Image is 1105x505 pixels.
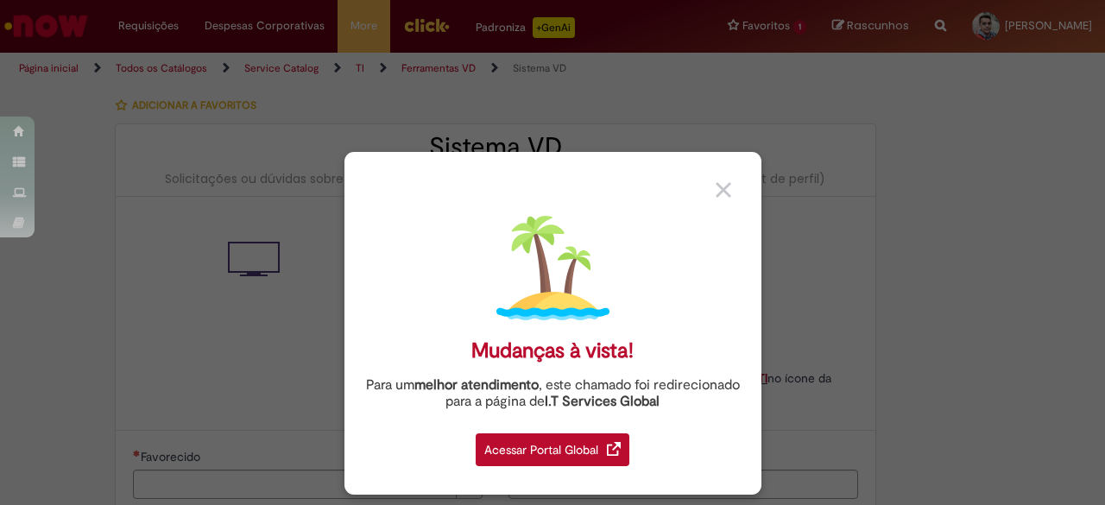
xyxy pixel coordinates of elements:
div: Acessar Portal Global [476,433,629,466]
a: Acessar Portal Global [476,424,629,466]
div: Para um , este chamado foi redirecionado para a página de [357,377,748,410]
a: I.T Services Global [545,383,660,410]
img: island.png [496,211,609,325]
img: redirect_link.png [607,442,621,456]
strong: melhor atendimento [414,376,539,394]
div: Mudanças à vista! [471,338,634,363]
img: close_button_grey.png [716,182,731,198]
